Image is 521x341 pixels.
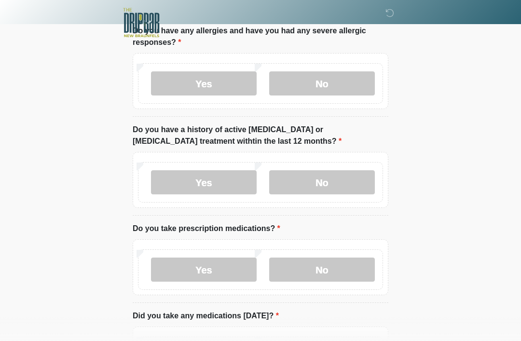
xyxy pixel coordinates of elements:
[133,124,388,147] label: Do you have a history of active [MEDICAL_DATA] or [MEDICAL_DATA] treatment withtin the last 12 mo...
[269,258,375,282] label: No
[133,223,280,234] label: Do you take prescription medications?
[269,71,375,95] label: No
[151,71,257,95] label: Yes
[123,7,160,39] img: The DRIPBaR - New Braunfels Logo
[133,310,279,322] label: Did you take any medications [DATE]?
[269,170,375,194] label: No
[151,258,257,282] label: Yes
[151,170,257,194] label: Yes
